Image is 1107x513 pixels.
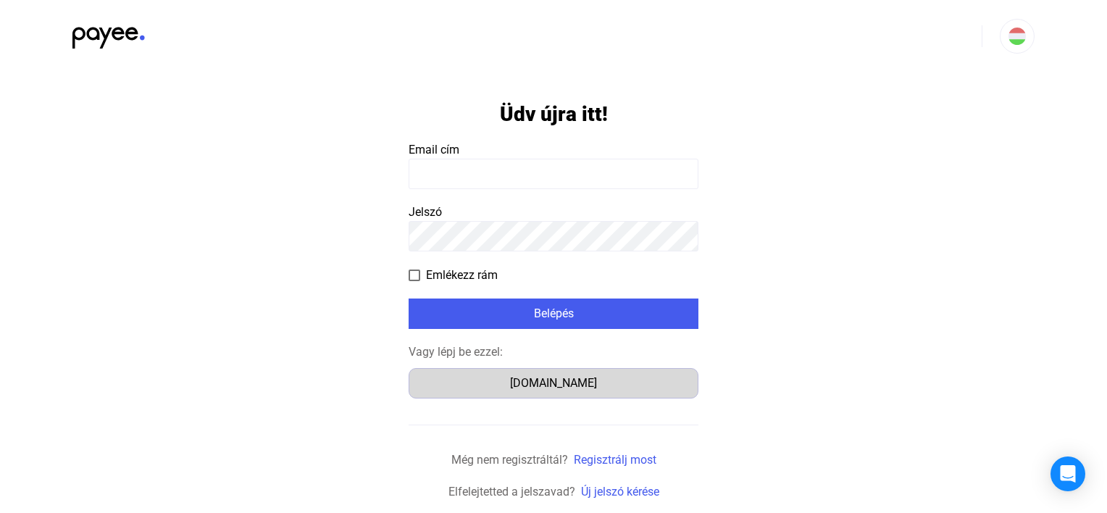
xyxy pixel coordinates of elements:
[72,19,145,49] img: black-payee-blue-dot.svg
[409,205,442,219] span: Jelszó
[581,485,659,499] a: Új jelszó kérése
[409,343,698,361] div: Vagy lépj be ezzel:
[409,368,698,399] button: [DOMAIN_NAME]
[409,376,698,390] a: [DOMAIN_NAME]
[500,101,608,127] h1: Üdv újra itt!
[448,485,575,499] span: Elfelejtetted a jelszavad?
[409,143,459,157] span: Email cím
[451,453,568,467] span: Még nem regisztráltál?
[1008,28,1026,45] img: HU
[426,267,498,284] span: Emlékezz rám
[1050,456,1085,491] div: Open Intercom Messenger
[413,305,694,322] div: Belépés
[1000,19,1035,54] button: HU
[409,299,698,329] button: Belépés
[414,375,693,392] div: [DOMAIN_NAME]
[574,453,656,467] a: Regisztrálj most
